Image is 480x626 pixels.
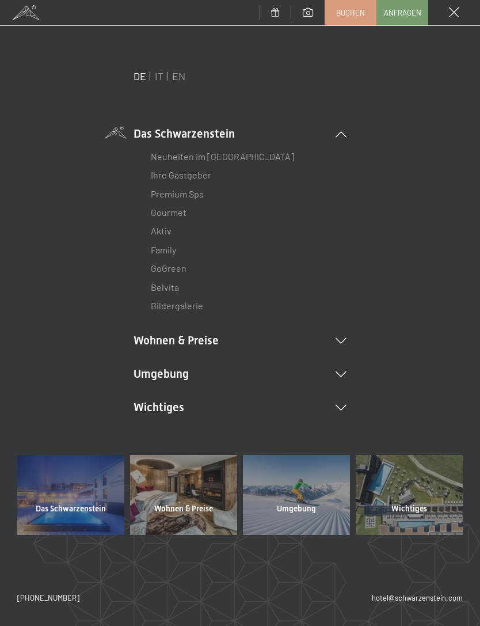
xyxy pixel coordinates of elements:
[151,188,204,199] a: Premium Spa
[240,455,353,535] a: Umgebung Wellnesshotel Südtirol SCHWARZENSTEIN - Wellnessurlaub in den Alpen, Wandern und Wellness
[277,503,316,515] span: Umgebung
[151,282,179,293] a: Belvita
[151,207,186,218] a: Gourmet
[151,263,186,274] a: GoGreen
[151,300,203,311] a: Bildergalerie
[372,593,463,603] a: hotel@schwarzenstein.com
[353,455,466,535] a: Wichtiges Wellnesshotel Südtirol SCHWARZENSTEIN - Wellnessurlaub in den Alpen, Wandern und Wellness
[151,244,176,255] a: Family
[155,70,163,82] a: IT
[172,70,185,82] a: EN
[151,225,172,236] a: Aktiv
[391,503,427,515] span: Wichtiges
[377,1,428,25] a: Anfragen
[151,169,211,180] a: Ihre Gastgeber
[336,7,365,18] span: Buchen
[151,151,294,162] a: Neuheiten im [GEOGRAPHIC_DATA]
[325,1,376,25] a: Buchen
[154,503,213,515] span: Wohnen & Preise
[14,455,127,535] a: Das Schwarzenstein Wellnesshotel Südtirol SCHWARZENSTEIN - Wellnessurlaub in den Alpen, Wandern u...
[36,503,106,515] span: Das Schwarzenstein
[384,7,421,18] span: Anfragen
[134,70,146,82] a: DE
[17,593,79,603] a: [PHONE_NUMBER]
[17,593,79,602] span: [PHONE_NUMBER]
[127,455,240,535] a: Wohnen & Preise Wellnesshotel Südtirol SCHWARZENSTEIN - Wellnessurlaub in den Alpen, Wandern und ...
